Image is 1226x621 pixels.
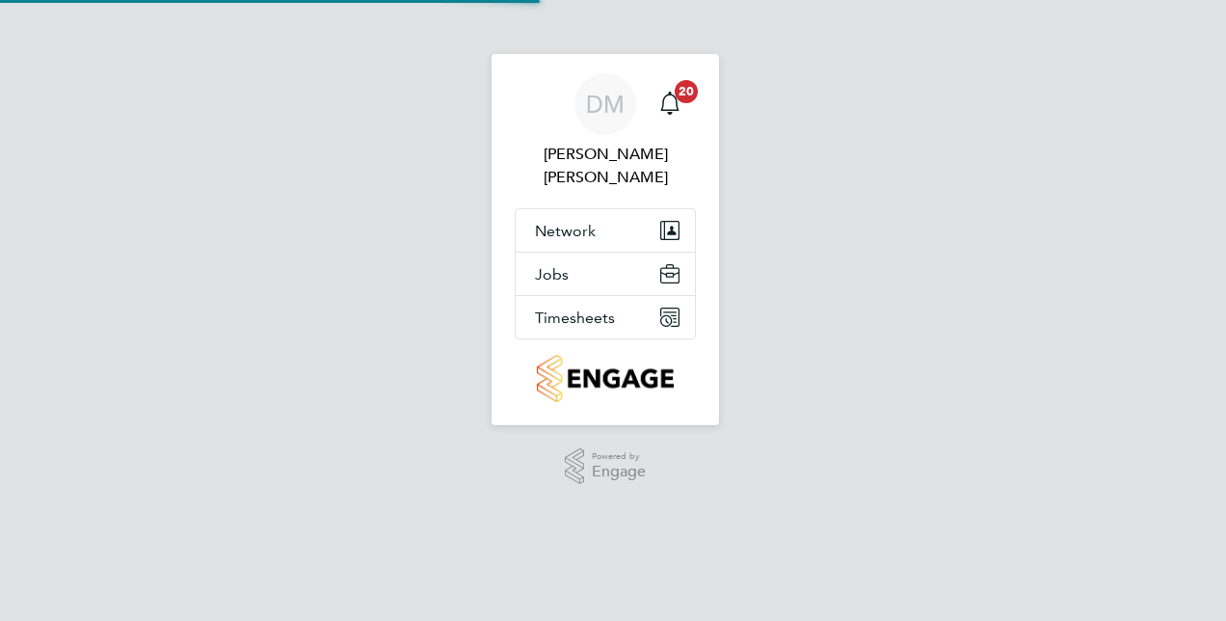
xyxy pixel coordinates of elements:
nav: Main navigation [492,54,719,425]
span: Jobs [535,265,569,283]
span: Timesheets [535,309,615,327]
button: Network [516,209,695,252]
a: 20 [651,73,689,135]
span: Network [535,222,596,240]
span: 20 [675,80,698,103]
a: Powered byEngage [565,448,647,485]
a: DM[PERSON_NAME] [PERSON_NAME] [515,73,696,189]
span: DM [586,92,625,117]
span: Powered by [592,448,646,465]
img: countryside-properties-logo-retina.png [537,355,673,402]
button: Timesheets [516,296,695,338]
span: Dan Millie [515,143,696,189]
span: Engage [592,464,646,480]
a: Go to home page [515,355,696,402]
button: Jobs [516,253,695,295]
